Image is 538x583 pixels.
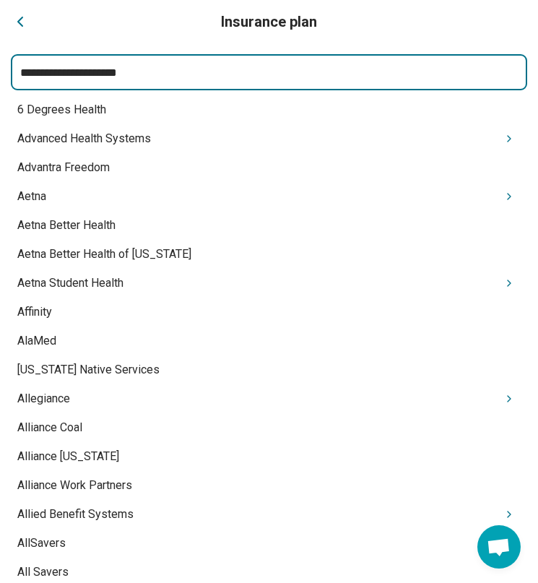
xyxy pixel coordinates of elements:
[12,471,526,500] div: Alliance Work Partners
[12,13,29,30] button: Close
[12,384,526,413] div: Allegiance
[12,95,526,124] div: 6 Degrees Health
[12,298,526,327] div: Affinity
[12,327,526,355] div: AlaMed
[12,124,526,153] div: Advanced Health Systems
[12,442,526,471] div: Alliance [US_STATE]
[12,355,526,384] div: [US_STATE] Native Services
[12,413,526,442] div: Alliance Coal
[477,525,521,569] div: Open chat
[12,182,526,211] div: Aetna
[12,211,526,240] div: Aetna Better Health
[12,269,526,298] div: Aetna Student Health
[12,500,526,529] div: Allied Benefit Systems
[12,529,526,558] div: AllSavers
[12,240,526,269] div: Aetna Better Health of [US_STATE]
[221,12,317,32] h2: Insurance plan
[12,153,526,182] div: Advantra Freedom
